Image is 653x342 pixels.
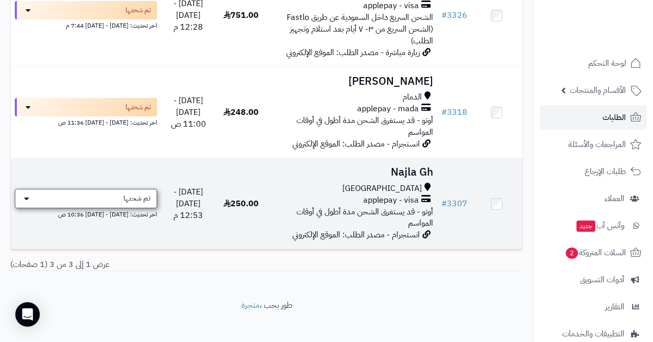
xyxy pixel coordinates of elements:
span: تم شحنها [123,193,150,204]
div: اخر تحديث: [DATE] - [DATE] 10:36 ص [15,208,157,219]
span: تم شحنها [125,5,151,15]
span: # [441,198,447,210]
span: applepay - visa [363,194,419,206]
h3: Najla Gh [271,166,433,178]
span: 250.00 [223,198,259,210]
span: السلات المتروكة [565,246,626,260]
a: أدوات التسويق [540,267,647,292]
span: انستجرام - مصدر الطلب: الموقع الإلكتروني [292,138,420,150]
a: العملاء [540,186,647,211]
div: Open Intercom Messenger [15,302,40,327]
a: #3318 [441,106,467,118]
span: جديد [576,221,595,232]
span: لوحة التحكم [588,56,626,70]
a: المراجعات والأسئلة [540,132,647,157]
div: عرض 1 إلى 3 من 3 (1 صفحات) [3,259,267,271]
span: applepay - mada [357,103,419,115]
span: # [441,9,447,21]
span: # [441,106,447,118]
span: زيارة مباشرة - مصدر الطلب: الموقع الإلكتروني [286,46,420,59]
span: الطلبات [602,110,626,125]
span: [DATE] - [DATE] 12:53 م [173,186,203,222]
span: [GEOGRAPHIC_DATA] [342,183,422,194]
span: طلبات الإرجاع [585,164,626,179]
span: أوتو - قد يستغرق الشحن مدة أطول في أوقات المواسم [296,114,433,138]
span: 751.00 [223,9,259,21]
span: انستجرام - مصدر الطلب: الموقع الإلكتروني [292,229,420,241]
span: 248.00 [223,106,259,118]
a: لوحة التحكم [540,51,647,76]
a: متجرة [241,299,260,311]
a: وآتس آبجديد [540,213,647,238]
span: التقارير [605,300,624,314]
a: التقارير [540,295,647,319]
span: الدمام [403,91,422,103]
a: #3326 [441,9,467,21]
span: المراجعات والأسئلة [568,137,626,152]
span: العملاء [605,191,624,206]
span: [DATE] - [DATE] 11:00 ص [171,94,206,130]
div: اخر تحديث: [DATE] - [DATE] 7:44 م [15,19,157,30]
a: الطلبات [540,105,647,130]
a: #3307 [441,198,467,210]
h3: [PERSON_NAME] [271,76,433,87]
a: طلبات الإرجاع [540,159,647,184]
span: 2 [565,247,578,259]
img: logo-2.png [584,18,643,40]
a: السلات المتروكة2 [540,240,647,265]
span: التطبيقات والخدمات [562,327,624,341]
span: أدوات التسويق [580,273,624,287]
span: الأقسام والمنتجات [570,83,626,97]
span: تم شحنها [125,102,151,112]
span: وآتس آب [575,218,624,233]
span: أوتو - قد يستغرق الشحن مدة أطول في أوقات المواسم [296,206,433,230]
span: الشحن السريع داخل السعودية عن طريق Fastlo (الشحن السريع من ٣- ٧ أيام بعد استلام وتجهيز الطلب) [287,11,433,47]
div: اخر تحديث: [DATE] - [DATE] 11:36 ص [15,116,157,127]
